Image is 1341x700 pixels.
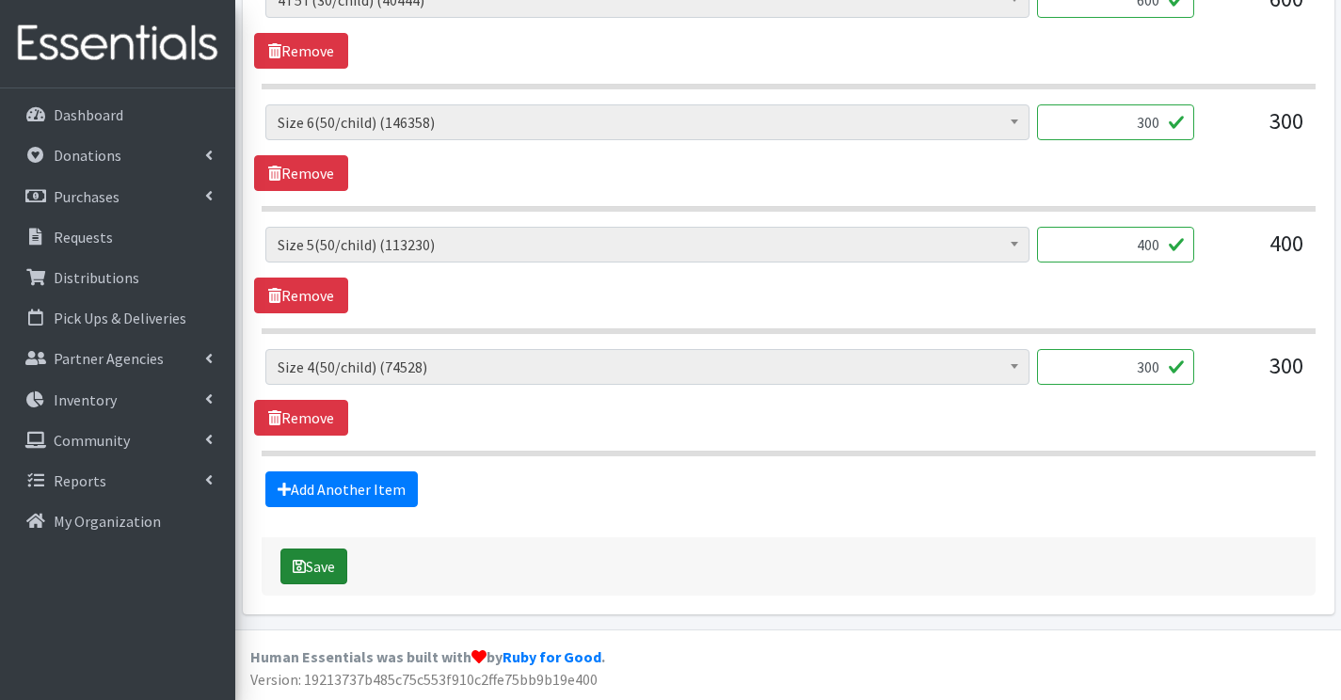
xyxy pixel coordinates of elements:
a: Distributions [8,259,228,296]
span: Size 4(50/child) (74528) [265,349,1030,385]
span: Size 5(50/child) (113230) [265,227,1030,262]
a: My Organization [8,502,228,540]
a: Reports [8,462,228,500]
a: Partner Agencies [8,340,228,377]
input: Quantity [1037,104,1194,140]
span: Version: 19213737b485c75c553f910c2ffe75bb9b19e400 [250,670,598,689]
input: Quantity [1037,349,1194,385]
p: Community [54,431,130,450]
button: Save [280,549,347,584]
a: Donations [8,136,228,174]
input: Quantity [1037,227,1194,262]
p: Requests [54,228,113,247]
a: Remove [254,400,348,436]
a: Community [8,422,228,459]
p: Distributions [54,268,139,287]
strong: Human Essentials was built with by . [250,647,605,666]
div: 400 [1209,227,1303,278]
span: Size 4(50/child) (74528) [278,354,1017,380]
p: Pick Ups & Deliveries [54,309,186,327]
p: Reports [54,471,106,490]
p: Donations [54,146,121,165]
a: Add Another Item [265,471,418,507]
p: My Organization [54,512,161,531]
a: Remove [254,278,348,313]
span: Size 5(50/child) (113230) [278,231,1017,258]
p: Dashboard [54,105,123,124]
a: Requests [8,218,228,256]
a: Dashboard [8,96,228,134]
img: HumanEssentials [8,12,228,75]
div: 300 [1209,349,1303,400]
p: Purchases [54,187,120,206]
span: Size 6(50/child) (146358) [265,104,1030,140]
a: Purchases [8,178,228,215]
div: 300 [1209,104,1303,155]
p: Inventory [54,390,117,409]
a: Remove [254,155,348,191]
a: Inventory [8,381,228,419]
a: Ruby for Good [503,647,601,666]
a: Remove [254,33,348,69]
a: Pick Ups & Deliveries [8,299,228,337]
p: Partner Agencies [54,349,164,368]
span: Size 6(50/child) (146358) [278,109,1017,135]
